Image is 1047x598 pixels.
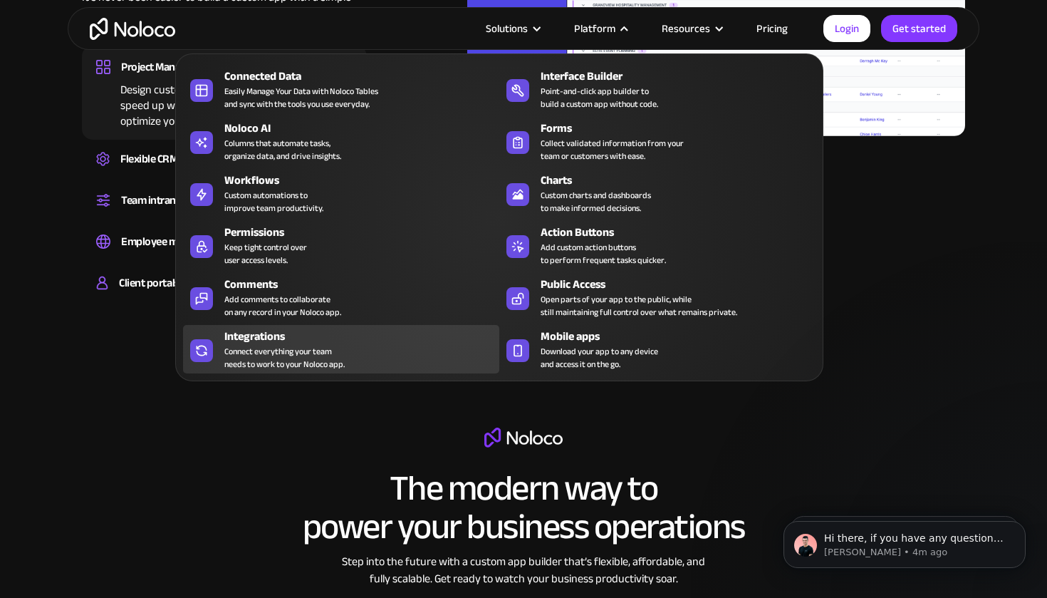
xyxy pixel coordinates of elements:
a: Login [823,15,870,42]
nav: Platform [175,33,823,381]
div: Connect everything your team needs to work to your Noloco app. [224,345,345,371]
span: Download your app to any device and access it on the go. [541,345,658,371]
a: IntegrationsConnect everything your teamneeds to work to your Noloco app. [183,325,499,373]
div: Custom charts and dashboards to make informed decisions. [541,189,651,215]
a: Action ButtonsAdd custom action buttonsto perform frequent tasks quicker. [499,221,816,269]
div: Project Management [121,56,215,78]
a: Mobile appsDownload your app to any deviceand access it on the go. [499,325,816,373]
div: Resources [662,19,710,38]
div: Step into the future with a custom app builder that’s flexible, affordable, and fully scalable. G... [335,553,712,587]
a: Pricing [739,19,806,38]
div: Public Access [541,276,822,293]
div: Forms [541,120,822,137]
a: Noloco AIColumns that automate tasks,organize data, and drive insights. [183,117,499,165]
div: Mobile apps [541,328,822,345]
a: Get started [881,15,957,42]
div: Add custom action buttons to perform frequent tasks quicker. [541,241,666,267]
div: Easily manage employee information, track performance, and handle HR tasks from a single platform. [96,252,353,257]
div: Employee management [121,231,229,252]
div: Team intranet [121,190,185,211]
div: Noloco AI [224,120,506,137]
div: Custom automations to improve team productivity. [224,189,323,215]
div: Solutions [468,19,556,38]
div: Create a custom CRM that you can adapt to your business’s needs, centralize your workflows, and m... [96,170,353,174]
div: Interface Builder [541,68,822,85]
div: Charts [541,172,822,189]
a: CommentsAdd comments to collaborateon any record in your Noloco app. [183,273,499,321]
div: Permissions [224,224,506,241]
a: Connected DataEasily Manage Your Data with Noloco Tablesand sync with the tools you use everyday. [183,65,499,113]
div: Platform [556,19,644,38]
div: Columns that automate tasks, organize data, and drive insights. [224,137,341,163]
div: Resources [644,19,739,38]
a: ChartsCustom charts and dashboardsto make informed decisions. [499,169,816,217]
a: home [90,18,175,40]
div: Comments [224,276,506,293]
div: Action Buttons [541,224,822,241]
div: Add comments to collaborate on any record in your Noloco app. [224,293,341,319]
div: Point-and-click app builder to build a custom app without code. [541,85,658,110]
iframe: Intercom notifications message [762,491,1047,591]
h2: The modern way to power your business operations [303,469,745,546]
a: Interface BuilderPoint-and-click app builder tobuild a custom app without code. [499,65,816,113]
div: Open parts of your app to the public, while still maintaining full control over what remains priv... [541,293,737,319]
div: Client portals [119,272,179,294]
div: Platform [574,19,615,38]
div: Easily Manage Your Data with Noloco Tables and sync with the tools you use everyday. [224,85,378,110]
div: Workflows [224,172,506,189]
a: WorkflowsCustom automations toimprove team productivity. [183,169,499,217]
div: Design custom project management tools to speed up workflows, track progress, and optimize your t... [96,78,353,129]
div: Collect validated information from your team or customers with ease. [541,137,684,163]
div: Keep tight control over user access levels. [224,241,307,267]
a: FormsCollect validated information from yourteam or customers with ease. [499,117,816,165]
div: Flexible CRM [120,148,177,170]
div: Set up a central space for your team to collaborate, share information, and stay up to date on co... [96,211,353,215]
a: PermissionsKeep tight control overuser access levels. [183,221,499,269]
div: Connected Data [224,68,506,85]
div: Solutions [486,19,528,38]
a: Public AccessOpen parts of your app to the public, whilestill maintaining full control over what ... [499,273,816,321]
div: Integrations [224,328,506,345]
div: Build a secure, fully-branded, and personalized client portal that lets your customers self-serve. [96,294,353,298]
